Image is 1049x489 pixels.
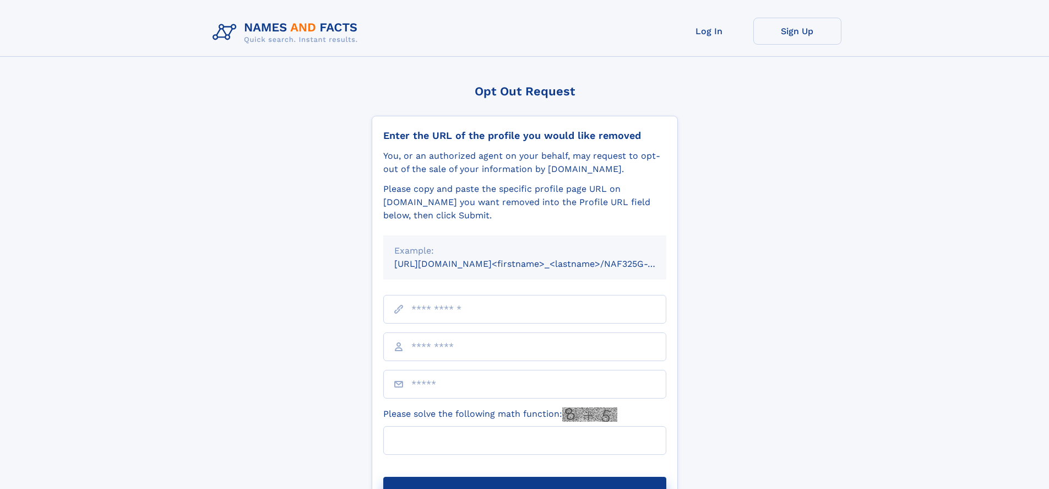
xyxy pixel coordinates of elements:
[383,149,666,176] div: You, or an authorized agent on your behalf, may request to opt-out of the sale of your informatio...
[383,407,617,422] label: Please solve the following math function:
[394,259,687,269] small: [URL][DOMAIN_NAME]<firstname>_<lastname>/NAF325G-xxxxxxxx
[383,130,666,142] div: Enter the URL of the profile you would like removed
[753,18,841,45] a: Sign Up
[372,84,678,98] div: Opt Out Request
[208,18,367,47] img: Logo Names and Facts
[394,244,655,257] div: Example:
[665,18,753,45] a: Log In
[383,182,666,222] div: Please copy and paste the specific profile page URL on [DOMAIN_NAME] you want removed into the Pr...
